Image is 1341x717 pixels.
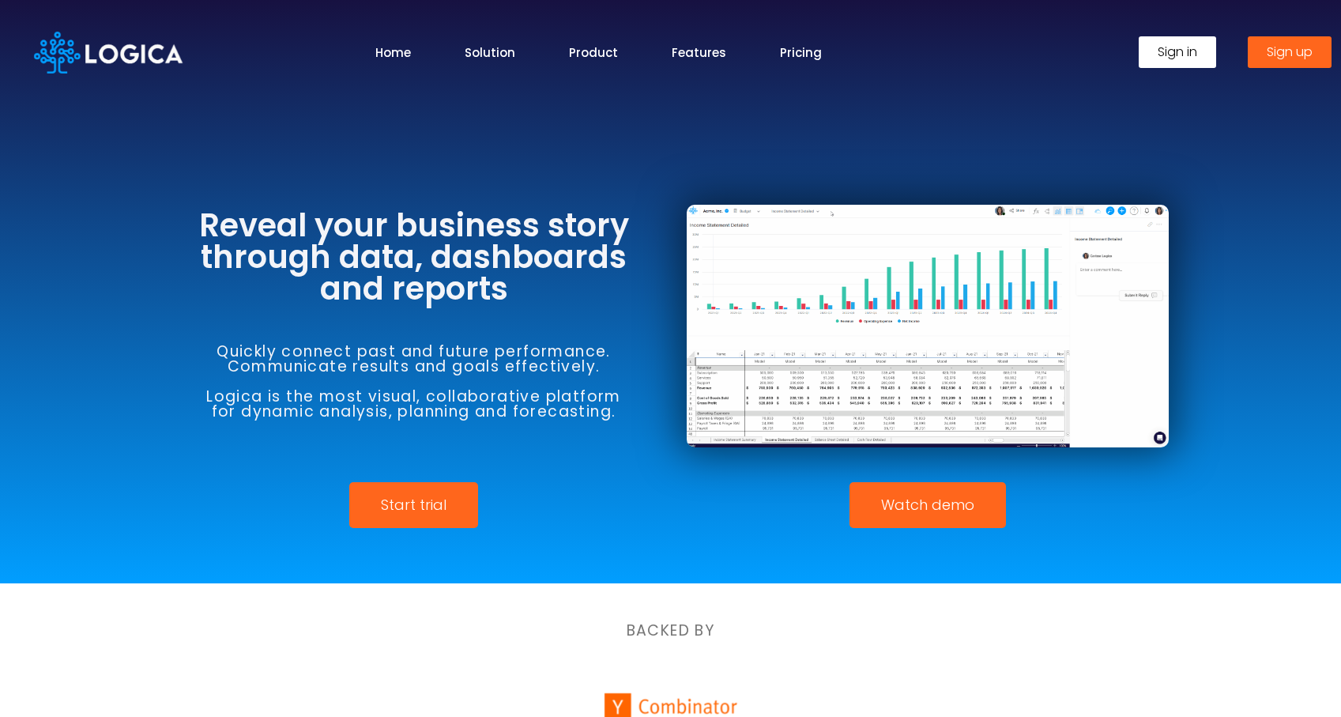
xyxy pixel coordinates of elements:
[1267,46,1313,58] span: Sign up
[375,43,411,62] a: Home
[34,43,182,61] a: Logica
[465,43,515,62] a: Solution
[173,344,655,419] h6: Quickly connect past and future performance. Communicate results and goals effectively. Logica is...
[881,498,974,512] span: Watch demo
[34,32,182,74] img: Logica
[173,209,655,304] h3: Reveal your business story through data, dashboards and reports
[244,623,1098,638] h6: BACKED BY
[1248,36,1332,68] a: Sign up
[1158,46,1197,58] span: Sign in
[672,43,726,62] a: Features
[780,43,822,62] a: Pricing
[1139,36,1216,68] a: Sign in
[349,482,478,528] a: Start trial
[569,43,618,62] a: Product
[381,498,446,512] span: Start trial
[849,482,1006,528] a: Watch demo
